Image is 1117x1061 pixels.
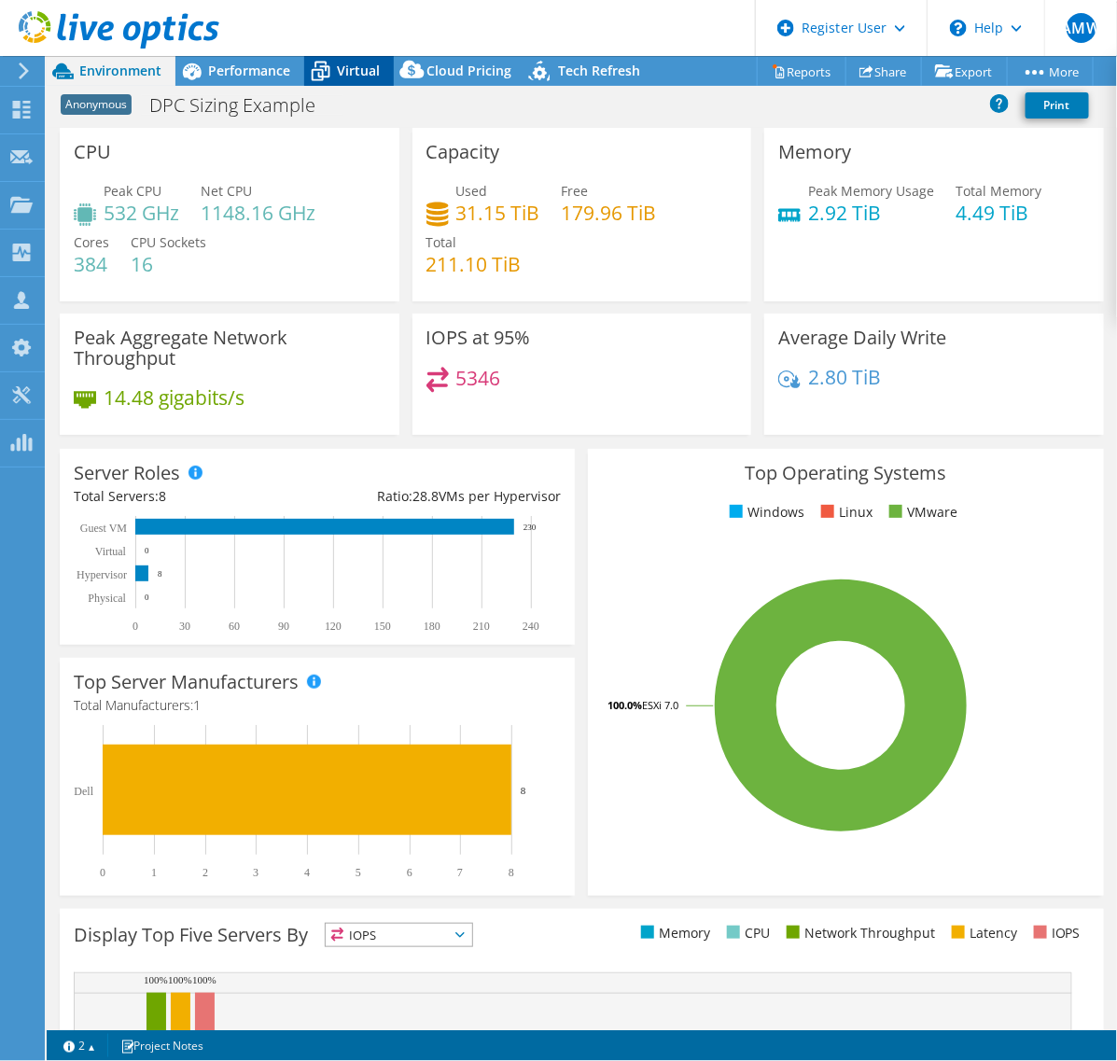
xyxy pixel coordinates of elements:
h4: 5346 [456,368,501,388]
h4: 532 GHz [104,202,179,223]
span: Net CPU [201,182,252,200]
span: Anonymous [61,94,132,115]
h3: Server Roles [74,463,180,483]
h3: Top Operating Systems [602,463,1089,483]
text: 0 [100,866,105,879]
h4: 31.15 TiB [456,202,540,223]
li: Network Throughput [782,923,935,943]
a: Export [921,57,1008,86]
span: Peak Memory Usage [808,182,934,200]
li: Memory [636,923,710,943]
text: 120 [325,620,342,633]
span: Free [562,182,589,200]
span: Environment [79,62,161,79]
span: Performance [208,62,290,79]
a: Share [845,57,922,86]
text: 60 [229,620,240,633]
li: Windows [725,502,804,523]
li: IOPS [1029,923,1081,943]
text: 230 [524,523,537,532]
span: Cloud Pricing [426,62,511,79]
text: 180 [424,620,440,633]
h4: 211.10 TiB [426,254,522,274]
span: Peak CPU [104,182,161,200]
text: 0 [145,546,149,555]
text: Hypervisor [77,568,127,581]
h4: 4.49 TiB [956,202,1041,223]
a: More [1007,57,1094,86]
tspan: ESXi 7.0 [642,698,678,712]
span: Tech Refresh [558,62,640,79]
h4: 179.96 TiB [562,202,657,223]
text: 8 [158,569,162,579]
text: Dell [74,785,93,798]
h3: Capacity [426,142,500,162]
text: Physical [88,592,126,605]
h4: 2.80 TiB [808,367,881,387]
li: VMware [885,502,957,523]
text: 2 [202,866,208,879]
h3: Top Server Manufacturers [74,672,299,692]
h4: 14.48 gigabits/s [104,387,244,408]
h4: 1148.16 GHz [201,202,315,223]
span: Cores [74,233,109,251]
li: Latency [947,923,1017,943]
span: Total Memory [956,182,1041,200]
h3: Memory [778,142,851,162]
span: AMW [1067,13,1096,43]
text: 8 [509,866,514,879]
span: CPU Sockets [131,233,206,251]
text: 8 [521,785,526,796]
div: Ratio: VMs per Hypervisor [317,486,561,507]
a: 2 [50,1034,108,1057]
li: CPU [722,923,770,943]
h1: DPC Sizing Example [141,95,344,116]
span: Total [426,233,457,251]
a: Print [1026,92,1089,119]
text: 7 [457,866,463,879]
h3: Average Daily Write [778,328,946,348]
div: Total Servers: [74,486,317,507]
text: Virtual [95,545,127,558]
text: 6 [407,866,412,879]
span: Virtual [337,62,380,79]
text: 0 [133,620,138,633]
span: 1 [193,696,201,714]
span: 8 [159,487,166,505]
h4: Total Manufacturers: [74,695,561,716]
span: IOPS [326,924,472,946]
svg: \n [950,20,967,36]
h4: 384 [74,254,109,274]
text: 150 [374,620,391,633]
li: Linux [817,502,873,523]
text: 100% [144,974,168,985]
text: 210 [473,620,490,633]
span: Used [456,182,488,200]
span: 28.8 [412,487,439,505]
text: 30 [179,620,190,633]
text: 5 [356,866,361,879]
a: Reports [757,57,846,86]
h3: IOPS at 95% [426,328,531,348]
text: 100% [168,974,192,985]
text: 0 [145,593,149,602]
text: 4 [304,866,310,879]
text: Guest VM [80,522,127,535]
text: 1 [151,866,157,879]
tspan: 100.0% [607,698,642,712]
text: 240 [523,620,539,633]
a: Project Notes [107,1034,216,1057]
text: 90 [278,620,289,633]
h4: 16 [131,254,206,274]
h3: Peak Aggregate Network Throughput [74,328,385,369]
text: 3 [253,866,258,879]
text: 100% [192,974,216,985]
h4: 2.92 TiB [808,202,934,223]
h3: CPU [74,142,111,162]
